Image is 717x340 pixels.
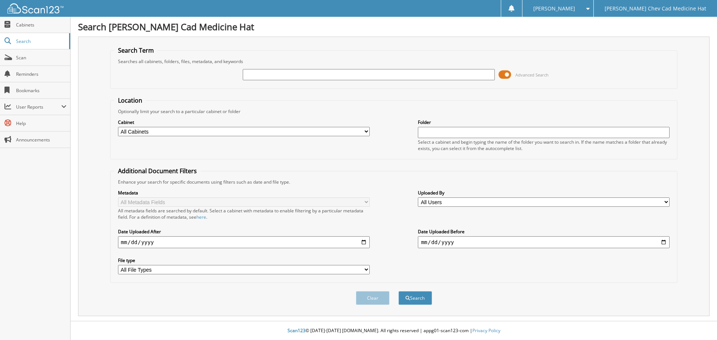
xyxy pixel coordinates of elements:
span: Bookmarks [16,87,66,94]
h1: Search [PERSON_NAME] Cad Medicine Hat [78,21,710,33]
div: All metadata fields are searched by default. Select a cabinet with metadata to enable filtering b... [118,208,370,220]
legend: Location [114,96,146,105]
span: Announcements [16,137,66,143]
div: Enhance your search for specific documents using filters such as date and file type. [114,179,674,185]
label: Date Uploaded After [118,228,370,235]
div: © [DATE]-[DATE] [DOMAIN_NAME]. All rights reserved | appg01-scan123-com | [71,322,717,340]
a: here [196,214,206,220]
span: [PERSON_NAME] [533,6,575,11]
div: Select a cabinet and begin typing the name of the folder you want to search in. If the name match... [418,139,670,152]
div: Optionally limit your search to a particular cabinet or folder [114,108,674,115]
span: Advanced Search [515,72,549,78]
span: Reminders [16,71,66,77]
span: Scan123 [288,327,305,334]
input: start [118,236,370,248]
img: scan123-logo-white.svg [7,3,63,13]
button: Search [398,291,432,305]
span: Search [16,38,65,44]
label: File type [118,257,370,263]
iframe: Chat Widget [680,304,717,340]
label: Metadata [118,190,370,196]
span: Help [16,120,66,127]
span: [PERSON_NAME] Chev Cad Medicine Hat [605,6,706,11]
label: Cabinet [118,119,370,125]
div: Searches all cabinets, folders, files, metadata, and keywords [114,58,674,65]
label: Folder [418,119,670,125]
button: Clear [356,291,389,305]
label: Date Uploaded Before [418,228,670,235]
legend: Additional Document Filters [114,167,201,175]
label: Uploaded By [418,190,670,196]
a: Privacy Policy [472,327,500,334]
span: Scan [16,54,66,61]
legend: Search Term [114,46,158,54]
span: User Reports [16,104,61,110]
span: Cabinets [16,22,66,28]
input: end [418,236,670,248]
